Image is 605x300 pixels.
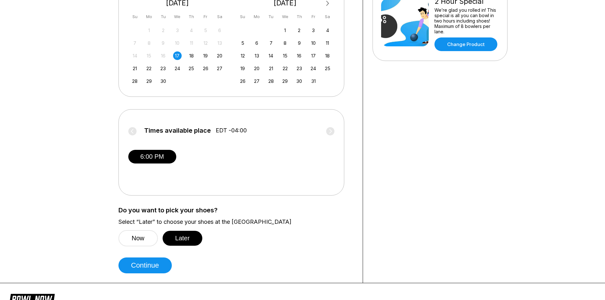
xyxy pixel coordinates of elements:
div: Choose Sunday, October 26th, 2025 [239,77,247,85]
div: Not available Monday, September 15th, 2025 [145,51,153,60]
div: Choose Saturday, October 18th, 2025 [323,51,332,60]
div: Th [295,12,304,21]
label: Do you want to pick your shoes? [118,207,353,214]
div: Mo [252,12,261,21]
button: Continue [118,257,172,273]
div: Choose Monday, October 13th, 2025 [252,51,261,60]
div: Choose Tuesday, September 30th, 2025 [159,77,167,85]
div: Tu [267,12,275,21]
div: Choose Friday, October 17th, 2025 [309,51,318,60]
div: Not available Tuesday, September 2nd, 2025 [159,26,167,35]
div: Choose Friday, October 10th, 2025 [309,39,318,47]
button: Later [163,231,203,246]
div: Mo [145,12,153,21]
div: month 2025-09 [130,25,225,85]
div: Choose Monday, October 6th, 2025 [252,39,261,47]
div: Not available Thursday, September 11th, 2025 [187,39,196,47]
button: 6:00 PM [128,150,176,163]
div: Choose Thursday, September 25th, 2025 [187,64,196,73]
div: Th [187,12,196,21]
div: Choose Monday, October 27th, 2025 [252,77,261,85]
div: Choose Monday, September 29th, 2025 [145,77,153,85]
label: Select “Later” to choose your shoes at the [GEOGRAPHIC_DATA] [118,218,353,225]
div: We’re glad you rolled in! This special is all you can bowl in two hours including shoes! Maximum ... [434,7,499,34]
div: Choose Saturday, October 11th, 2025 [323,39,332,47]
div: Not available Tuesday, September 9th, 2025 [159,39,167,47]
div: We [173,12,182,21]
div: Sa [323,12,332,21]
div: Choose Friday, September 19th, 2025 [201,51,210,60]
div: Not available Saturday, September 6th, 2025 [215,26,224,35]
div: Choose Saturday, September 27th, 2025 [215,64,224,73]
div: Choose Saturday, September 20th, 2025 [215,51,224,60]
div: Choose Monday, October 20th, 2025 [252,64,261,73]
span: Times available place [144,127,211,134]
div: Choose Saturday, October 4th, 2025 [323,26,332,35]
div: Not available Monday, September 8th, 2025 [145,39,153,47]
a: Change Product [434,37,497,51]
div: Choose Wednesday, October 15th, 2025 [281,51,289,60]
div: Su [239,12,247,21]
div: Choose Thursday, September 18th, 2025 [187,51,196,60]
div: Sa [215,12,224,21]
div: Choose Wednesday, September 17th, 2025 [173,51,182,60]
div: Tu [159,12,167,21]
div: Choose Wednesday, October 8th, 2025 [281,39,289,47]
div: Choose Friday, October 3rd, 2025 [309,26,318,35]
div: Not available Wednesday, September 3rd, 2025 [173,26,182,35]
div: Choose Sunday, September 28th, 2025 [131,77,139,85]
div: Choose Sunday, October 12th, 2025 [239,51,247,60]
div: Choose Tuesday, October 7th, 2025 [267,39,275,47]
div: Not available Saturday, September 13th, 2025 [215,39,224,47]
span: EDT -04:00 [216,127,247,134]
div: Choose Sunday, September 21st, 2025 [131,64,139,73]
div: Choose Wednesday, October 22nd, 2025 [281,64,289,73]
div: Choose Monday, September 22nd, 2025 [145,64,153,73]
div: Choose Tuesday, September 23rd, 2025 [159,64,167,73]
div: Choose Thursday, October 23rd, 2025 [295,64,304,73]
div: Choose Thursday, October 2nd, 2025 [295,26,304,35]
div: Choose Thursday, October 30th, 2025 [295,77,304,85]
div: We [281,12,289,21]
div: Not available Sunday, September 14th, 2025 [131,51,139,60]
div: Fr [201,12,210,21]
div: Choose Friday, October 31st, 2025 [309,77,318,85]
div: Not available Friday, September 5th, 2025 [201,26,210,35]
div: Choose Tuesday, October 14th, 2025 [267,51,275,60]
div: Fr [309,12,318,21]
div: Choose Friday, October 24th, 2025 [309,64,318,73]
div: Su [131,12,139,21]
button: Now [118,230,158,246]
div: Not available Wednesday, September 10th, 2025 [173,39,182,47]
div: Choose Saturday, October 25th, 2025 [323,64,332,73]
div: Choose Sunday, October 5th, 2025 [239,39,247,47]
div: Not available Tuesday, September 16th, 2025 [159,51,167,60]
div: Choose Tuesday, October 21st, 2025 [267,64,275,73]
div: Not available Friday, September 12th, 2025 [201,39,210,47]
div: Not available Sunday, September 7th, 2025 [131,39,139,47]
div: month 2025-10 [238,25,333,85]
div: Not available Thursday, September 4th, 2025 [187,26,196,35]
div: Choose Thursday, October 9th, 2025 [295,39,304,47]
div: Choose Wednesday, September 24th, 2025 [173,64,182,73]
div: Choose Tuesday, October 28th, 2025 [267,77,275,85]
div: Choose Friday, September 26th, 2025 [201,64,210,73]
div: Choose Wednesday, October 29th, 2025 [281,77,289,85]
div: Not available Monday, September 1st, 2025 [145,26,153,35]
div: Choose Sunday, October 19th, 2025 [239,64,247,73]
div: Choose Wednesday, October 1st, 2025 [281,26,289,35]
div: Choose Thursday, October 16th, 2025 [295,51,304,60]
